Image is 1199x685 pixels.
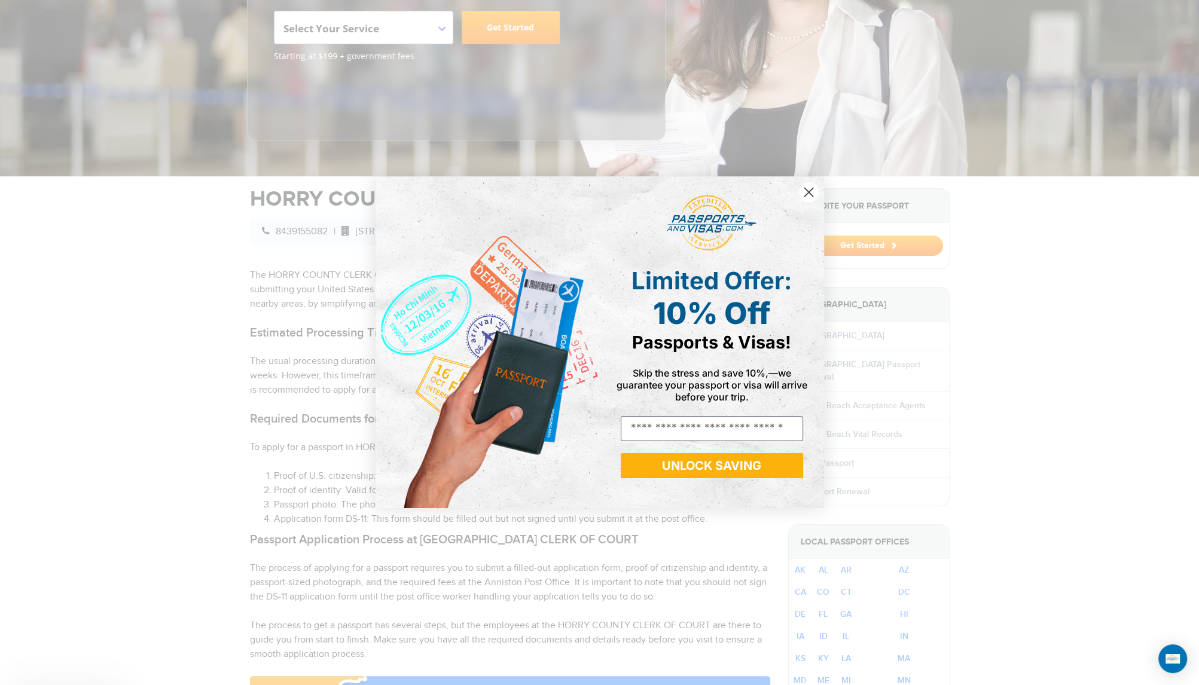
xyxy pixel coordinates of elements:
span: Skip the stress and save 10%,—we guarantee your passport or visa will arrive before your trip. [617,367,807,403]
button: Close dialog [798,182,819,203]
img: de9cda0d-0715-46ca-9a25-073762a91ba7.png [376,177,600,507]
img: passports and visas [667,195,756,251]
span: Passports & Visas! [632,332,791,353]
span: 10% Off [653,295,770,331]
span: Limited Offer: [631,266,792,295]
div: Open Intercom Messenger [1158,644,1187,673]
button: UNLOCK SAVING [621,453,803,478]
